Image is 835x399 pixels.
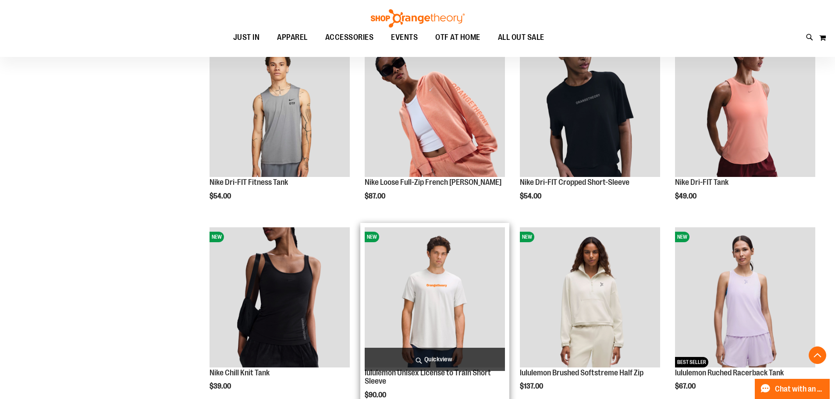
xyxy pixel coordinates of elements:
span: $54.00 [520,192,543,200]
span: NEW [520,232,534,242]
div: product [671,32,820,222]
a: lululemon Brushed Softstreme Half Zip [520,368,643,377]
a: Nike Dri-FIT Cropped Short-Sleeve [520,178,629,187]
img: lululemon Unisex License to Train Short Sleeve [365,227,505,367]
span: $39.00 [210,382,232,390]
span: NEW [365,232,379,242]
span: Chat with an Expert [775,385,824,393]
button: Back To Top [809,346,826,364]
span: $137.00 [520,382,544,390]
a: Nike Chill Knit TankNEW [210,227,350,369]
a: lululemon Unisex License to Train Short SleeveNEW [365,227,505,369]
span: JUST IN [233,28,260,47]
img: lululemon Ruched Racerback Tank [675,227,815,367]
span: $49.00 [675,192,698,200]
a: Nike Dri-FIT Tank [675,178,728,187]
a: lululemon Brushed Softstreme Half ZipNEW [520,227,660,369]
span: EVENTS [391,28,418,47]
span: NEW [210,232,224,242]
img: Nike Dri-FIT Tank [675,37,815,177]
span: OTF AT HOME [435,28,480,47]
span: APPAREL [277,28,308,47]
a: lululemon Unisex License to Train Short Sleeve [365,368,491,386]
img: Nike Loose Full-Zip French Terry Hoodie [365,37,505,177]
button: Chat with an Expert [755,379,830,399]
a: lululemon Ruched Racerback Tank [675,368,784,377]
a: Nike Chill Knit Tank [210,368,270,377]
div: product [515,32,664,222]
span: $90.00 [365,391,387,399]
img: lululemon Brushed Softstreme Half Zip [520,227,660,367]
a: lululemon Ruched Racerback TankNEWBEST SELLER [675,227,815,369]
div: product [360,32,509,222]
span: NEW [675,232,689,242]
a: Nike Dri-FIT Fitness Tank [210,178,288,187]
a: Nike Loose Full-Zip French Terry HoodieNEW [365,37,505,178]
span: ALL OUT SALE [498,28,544,47]
div: product [205,32,354,222]
a: Quickview [365,348,505,371]
span: ACCESSORIES [325,28,374,47]
a: Nike Dri-FIT Fitness TankNEW [210,37,350,178]
a: Nike Loose Full-Zip French [PERSON_NAME] [365,178,501,187]
span: BEST SELLER [675,357,708,367]
img: Nike Dri-FIT Cropped Short-Sleeve [520,37,660,177]
a: Nike Dri-FIT TankNEW [675,37,815,178]
img: Nike Dri-FIT Fitness Tank [210,37,350,177]
img: Nike Chill Knit Tank [210,227,350,367]
span: $67.00 [675,382,697,390]
a: Nike Dri-FIT Cropped Short-SleeveNEW [520,37,660,178]
span: $54.00 [210,192,232,200]
span: $87.00 [365,192,387,200]
img: Shop Orangetheory [370,9,466,28]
